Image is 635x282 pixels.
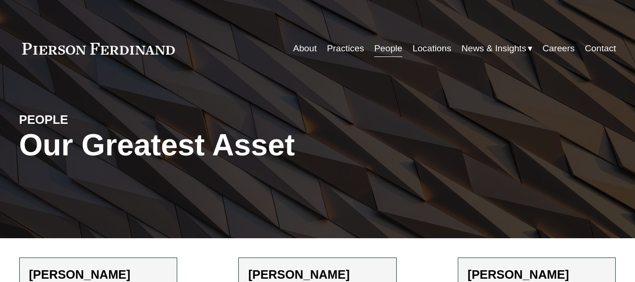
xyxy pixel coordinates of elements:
[468,267,606,282] h2: [PERSON_NAME]
[462,40,526,57] span: News & Insights
[29,267,168,282] h2: [PERSON_NAME]
[293,40,317,57] a: About
[327,40,364,57] a: Practices
[19,112,168,128] h4: PEOPLE
[585,40,616,57] a: Contact
[413,40,451,57] a: Locations
[248,267,387,282] h2: [PERSON_NAME]
[462,40,533,57] a: folder dropdown
[19,128,417,162] h1: Our Greatest Asset
[542,40,574,57] a: Careers
[374,40,402,57] a: People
